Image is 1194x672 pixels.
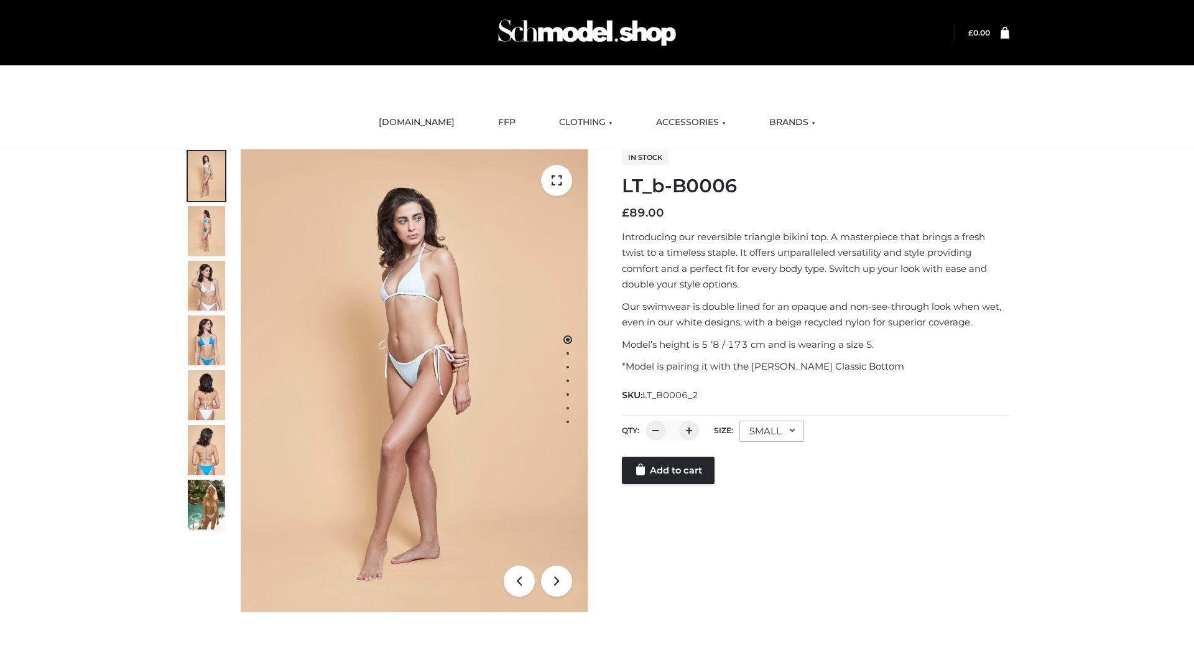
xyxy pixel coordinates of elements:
[188,151,225,201] img: ArielClassicBikiniTop_CloudNine_AzureSky_OW114ECO_1-scaled.jpg
[968,28,990,37] a: £0.00
[968,28,973,37] span: £
[241,149,588,612] img: LT_b-B0006
[188,206,225,256] img: ArielClassicBikiniTop_CloudNine_AzureSky_OW114ECO_2-scaled.jpg
[494,8,680,57] img: Schmodel Admin 964
[622,206,629,220] span: £
[622,388,700,403] span: SKU:
[622,175,1009,197] h1: LT_b-B0006
[622,457,715,484] a: Add to cart
[622,426,639,435] label: QTY:
[968,28,990,37] bdi: 0.00
[642,390,698,401] span: LT_B0006_2
[647,109,735,136] a: ACCESSORIES
[622,337,1009,353] p: Model’s height is 5 ‘8 / 173 cm and is wearing a size S.
[188,315,225,365] img: ArielClassicBikiniTop_CloudNine_AzureSky_OW114ECO_4-scaled.jpg
[622,206,664,220] bdi: 89.00
[188,425,225,475] img: ArielClassicBikiniTop_CloudNine_AzureSky_OW114ECO_8-scaled.jpg
[188,480,225,530] img: Arieltop_CloudNine_AzureSky2.jpg
[739,421,804,442] div: SMALL
[622,299,1009,330] p: Our swimwear is double lined for an opaque and non-see-through look when wet, even in our white d...
[550,109,622,136] a: CLOTHING
[188,261,225,310] img: ArielClassicBikiniTop_CloudNine_AzureSky_OW114ECO_3-scaled.jpg
[622,150,669,165] span: In stock
[489,109,525,136] a: FFP
[760,109,825,136] a: BRANDS
[622,358,1009,375] p: *Model is pairing it with the [PERSON_NAME] Classic Bottom
[188,370,225,420] img: ArielClassicBikiniTop_CloudNine_AzureSky_OW114ECO_7-scaled.jpg
[369,109,464,136] a: [DOMAIN_NAME]
[714,426,733,435] label: Size:
[622,229,1009,292] p: Introducing our reversible triangle bikini top. A masterpiece that brings a fresh twist to a time...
